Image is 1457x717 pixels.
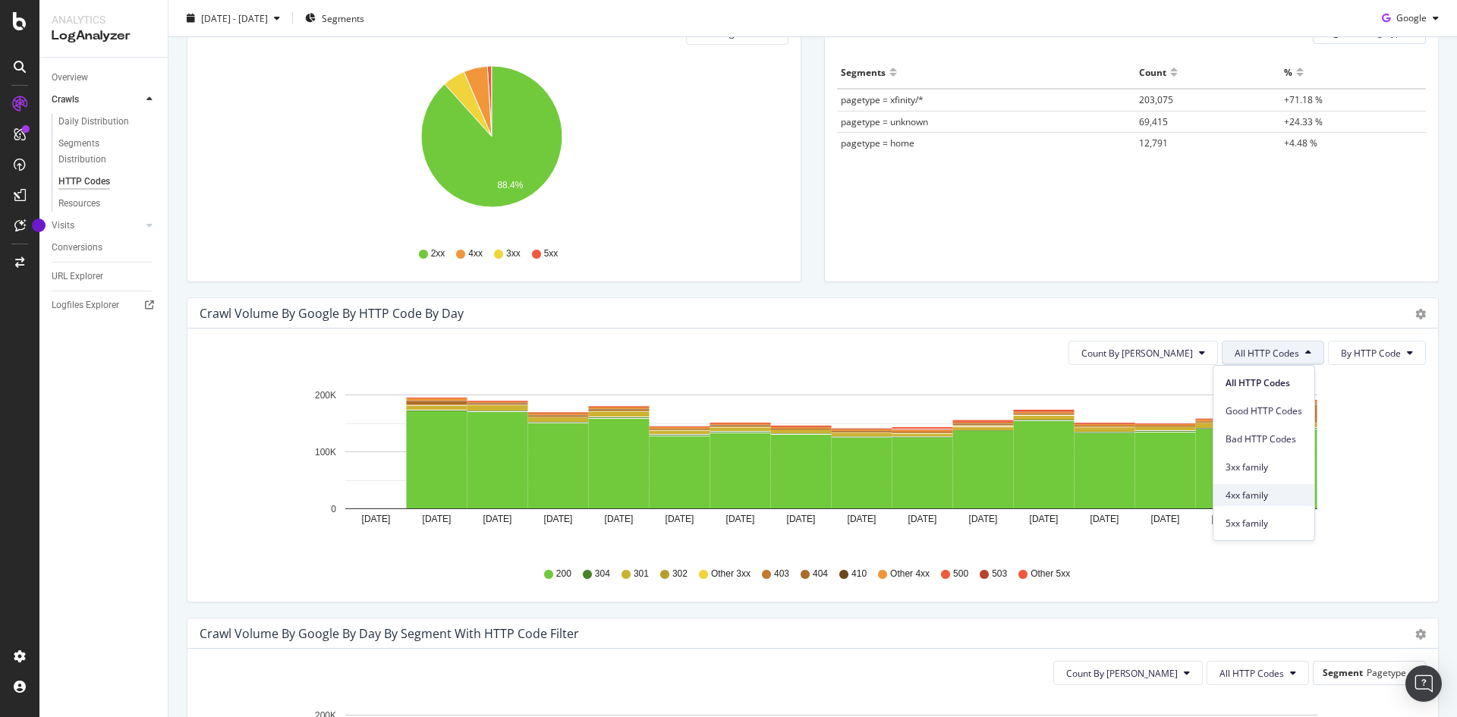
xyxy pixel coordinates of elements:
[848,514,876,524] text: [DATE]
[908,514,937,524] text: [DATE]
[890,568,930,580] span: Other 4xx
[1226,432,1302,446] span: Bad HTTP Codes
[1235,347,1299,360] span: All HTTP Codes
[331,504,336,514] text: 0
[201,11,268,24] span: [DATE] - [DATE]
[52,70,157,86] a: Overview
[506,247,521,260] span: 3xx
[1139,137,1168,149] span: 12,791
[299,6,370,30] button: Segments
[423,514,452,524] text: [DATE]
[1284,60,1292,84] div: %
[322,11,364,24] span: Segments
[52,70,88,86] div: Overview
[672,568,688,580] span: 302
[181,6,286,30] button: [DATE] - [DATE]
[1226,517,1302,530] span: 5xx family
[787,514,816,524] text: [DATE]
[497,180,523,190] text: 88.4%
[52,92,142,108] a: Crawls
[1284,137,1317,149] span: +4.48 %
[52,12,156,27] div: Analytics
[52,27,156,45] div: LogAnalyzer
[1222,341,1324,365] button: All HTTP Codes
[726,514,755,524] text: [DATE]
[58,196,100,212] div: Resources
[1068,341,1218,365] button: Count By [PERSON_NAME]
[969,514,998,524] text: [DATE]
[851,568,867,580] span: 410
[1219,667,1284,680] span: All HTTP Codes
[315,447,336,458] text: 100K
[52,240,157,256] a: Conversions
[1226,489,1302,502] span: 4xx family
[1284,93,1323,106] span: +71.18 %
[58,114,129,130] div: Daily Distribution
[1226,376,1302,390] span: All HTTP Codes
[315,390,336,401] text: 200K
[1415,309,1426,319] div: gear
[1226,404,1302,418] span: Good HTTP Codes
[841,137,914,149] span: pagetype = home
[52,269,103,285] div: URL Explorer
[1212,514,1241,524] text: [DATE]
[58,174,157,190] a: HTTP Codes
[1090,514,1119,524] text: [DATE]
[544,514,573,524] text: [DATE]
[52,218,142,234] a: Visits
[1081,347,1193,360] span: Count By Day
[200,377,1415,553] svg: A chart.
[544,247,559,260] span: 5xx
[1139,115,1168,128] span: 69,415
[58,196,157,212] a: Resources
[1405,665,1442,702] div: Open Intercom Messenger
[605,514,634,524] text: [DATE]
[1341,347,1401,360] span: By HTTP Code
[666,514,694,524] text: [DATE]
[841,93,924,106] span: pagetype = xfinity/*
[774,568,789,580] span: 403
[711,568,751,580] span: Other 3xx
[841,60,886,84] div: Segments
[431,247,445,260] span: 2xx
[1066,667,1178,680] span: Count By Day
[58,174,110,190] div: HTTP Codes
[1415,629,1426,640] div: gear
[200,57,783,233] svg: A chart.
[1151,514,1180,524] text: [DATE]
[52,218,74,234] div: Visits
[1284,115,1323,128] span: +24.33 %
[992,568,1007,580] span: 503
[595,568,610,580] span: 304
[468,247,483,260] span: 4xx
[52,297,157,313] a: Logfiles Explorer
[1367,666,1406,679] span: Pagetype
[58,136,143,168] div: Segments Distribution
[483,514,512,524] text: [DATE]
[841,115,928,128] span: pagetype = unknown
[200,306,464,321] div: Crawl Volume by google by HTTP Code by Day
[1030,514,1059,524] text: [DATE]
[1376,6,1445,30] button: Google
[813,568,828,580] span: 404
[200,626,579,641] div: Crawl Volume by google by Day by Segment with HTTP Code Filter
[52,269,157,285] a: URL Explorer
[556,568,571,580] span: 200
[1396,11,1427,24] span: Google
[953,568,968,580] span: 500
[52,92,79,108] div: Crawls
[362,514,391,524] text: [DATE]
[52,240,102,256] div: Conversions
[58,114,157,130] a: Daily Distribution
[1207,661,1309,685] button: All HTTP Codes
[1323,666,1363,679] span: Segment
[1031,568,1070,580] span: Other 5xx
[52,297,119,313] div: Logfiles Explorer
[1053,661,1203,685] button: Count By [PERSON_NAME]
[1139,60,1166,84] div: Count
[32,219,46,232] div: Tooltip anchor
[58,136,157,168] a: Segments Distribution
[1139,93,1173,106] span: 203,075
